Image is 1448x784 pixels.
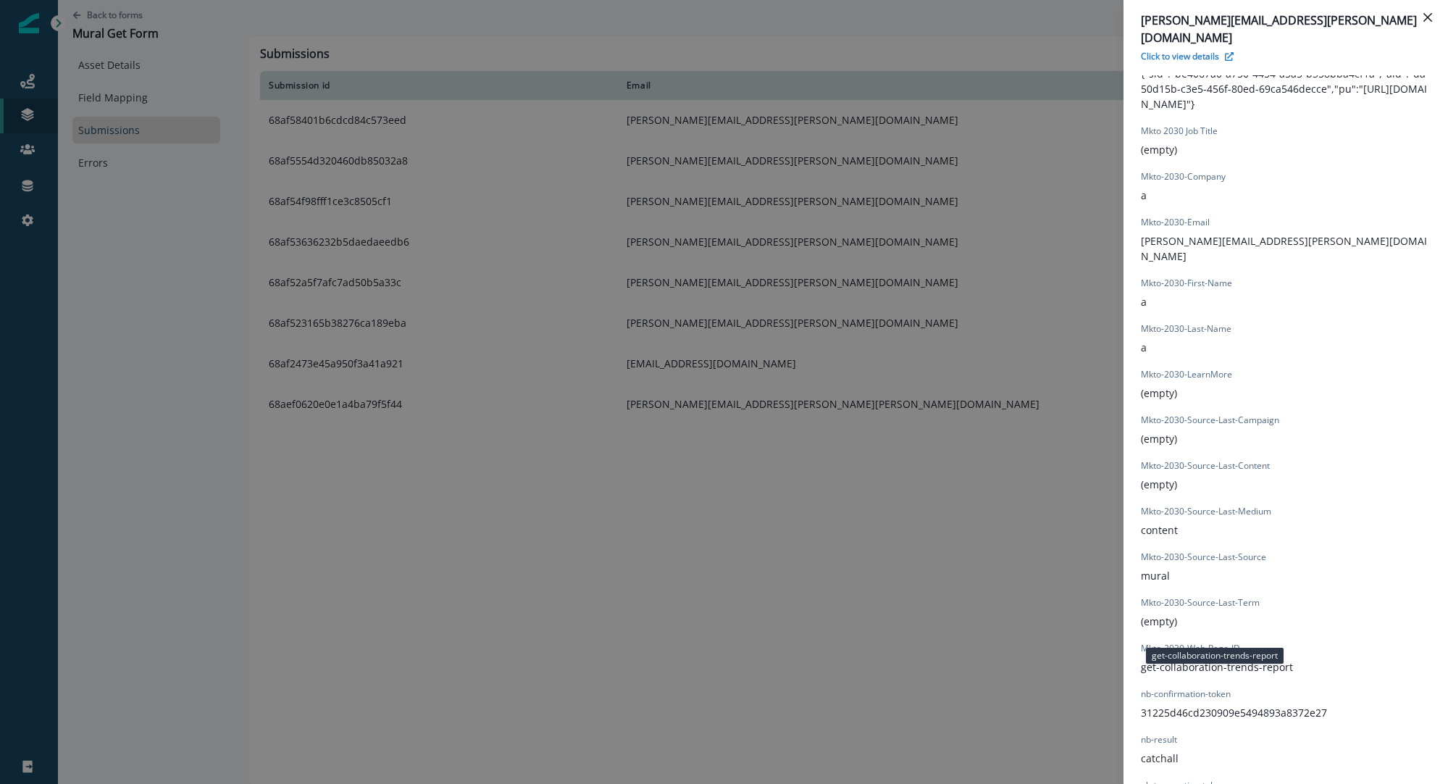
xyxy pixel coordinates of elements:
[1141,477,1177,492] p: (empty)
[1141,705,1327,720] p: 31225d46cd230909e5494893a8372e27
[1141,322,1231,335] p: Mkto-2030-Last-Name
[1141,688,1231,701] p: nb-confirmation-token
[1141,50,1219,62] p: Click to view details
[1141,568,1170,583] p: mural
[1141,142,1177,157] p: (empty)
[1141,596,1260,609] p: Mkto-2030-Source-Last-Term
[1141,340,1147,355] p: a
[1141,188,1147,203] p: a
[1141,66,1431,112] p: {"sid":"be4067a0-a750-4454-a5a5-b358bba4cf1a","aid":"da50d15b-c3e5-456f-80ed-69ca546decce","pu":"...
[1141,50,1234,62] button: Click to view details
[1141,431,1177,446] p: (empty)
[1141,414,1279,427] p: Mkto-2030-Source-Last-Campaign
[1141,614,1177,629] p: (empty)
[1141,522,1178,538] p: content
[1141,733,1177,746] p: nb-result
[1141,368,1232,381] p: Mkto-2030-LearnMore
[1141,294,1147,309] p: a
[1141,751,1179,766] p: catchall
[1141,505,1271,518] p: Mkto-2030-Source-Last-Medium
[1141,233,1431,264] p: [PERSON_NAME][EMAIL_ADDRESS][PERSON_NAME][DOMAIN_NAME]
[1141,659,1293,675] p: get-collaboration-trends-report
[1141,125,1218,138] p: Mkto 2030 Job Title
[1141,642,1240,655] p: Mkto-2030-Web-Page-ID
[1141,216,1210,229] p: Mkto-2030-Email
[1141,459,1270,472] p: Mkto-2030-Source-Last-Content
[1141,170,1226,183] p: Mkto-2030-Company
[1416,6,1439,29] button: Close
[1141,12,1431,46] p: [PERSON_NAME][EMAIL_ADDRESS][PERSON_NAME][DOMAIN_NAME]
[1141,277,1232,290] p: Mkto-2030-First-Name
[1141,385,1177,401] p: (empty)
[1141,551,1266,564] p: Mkto-2030-Source-Last-Source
